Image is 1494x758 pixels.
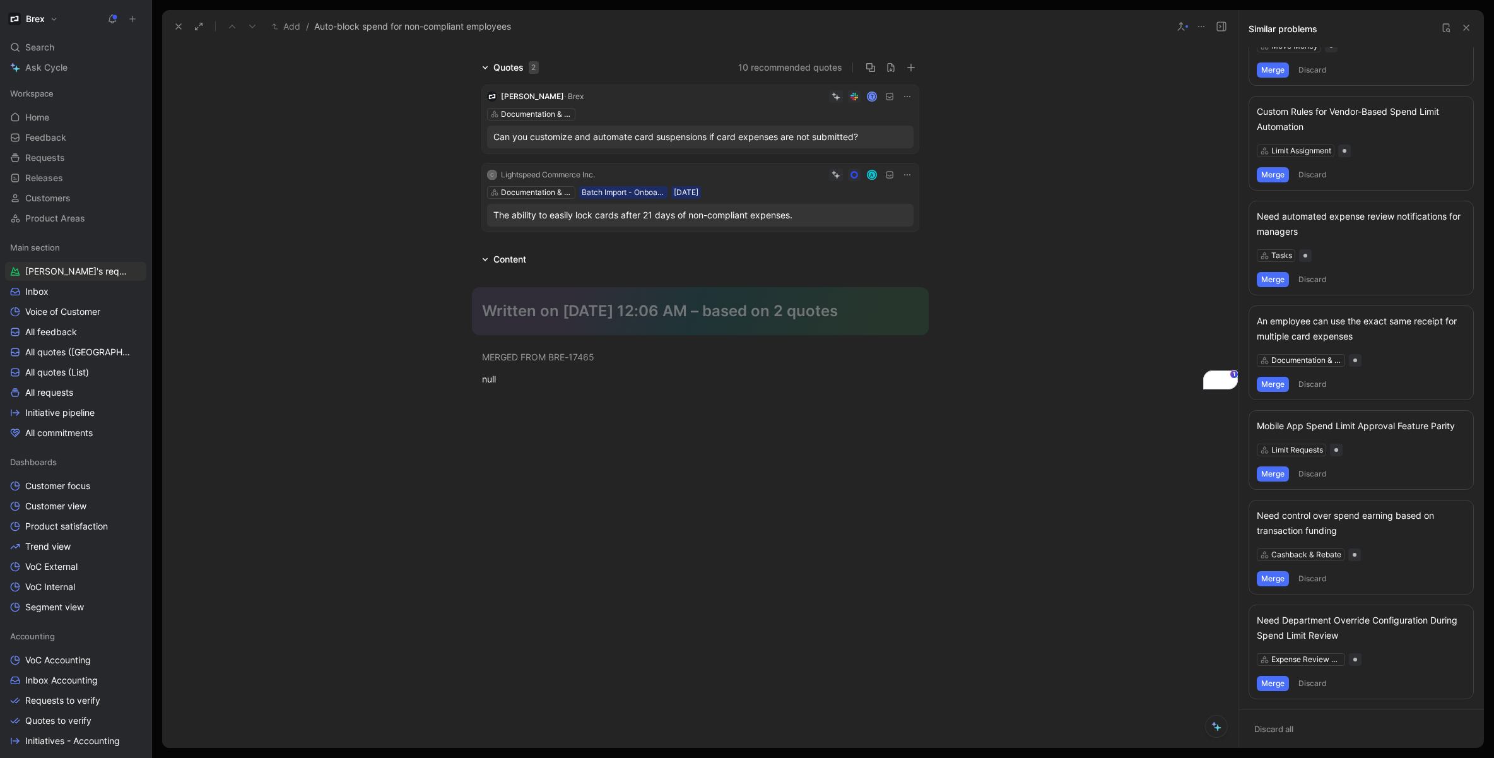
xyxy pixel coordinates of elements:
div: null [482,372,919,386]
a: All quotes ([GEOGRAPHIC_DATA]) [5,343,146,362]
a: All quotes (List) [5,363,146,382]
span: Releases [25,172,63,184]
div: Similar problems [1249,21,1317,37]
a: Releases [5,169,146,187]
div: Need automated expense review notifications for managers [1257,209,1466,239]
div: To enrich screen reader interactions, please activate Accessibility in Grammarly extension settings [162,267,1238,400]
span: Quotes to verify [25,714,91,727]
span: [PERSON_NAME]'s requests [25,265,130,278]
div: Main section[PERSON_NAME]'s requestsInboxVoice of CustomerAll feedbackAll quotes ([GEOGRAPHIC_DAT... [5,238,146,442]
div: Need control over spend earning based on transaction funding [1257,508,1466,538]
span: Initiative pipeline [25,406,95,419]
span: Voice of Customer [25,305,100,318]
span: [PERSON_NAME] [501,92,564,101]
button: Merge [1257,377,1289,392]
div: DashboardsCustomer focusCustomer viewProduct satisfactionTrend viewVoC ExternalVoC InternalSegmen... [5,453,146,617]
a: VoC Internal [5,577,146,596]
div: Content [477,252,531,267]
div: Need Department Override Configuration During Spend Limit Review [1257,613,1466,643]
span: Written on [DATE] 12:06 AM – based on 2 quotes [482,302,838,320]
div: The ability to easily lock cards after 21 days of non-compliant expenses. [493,208,907,223]
a: Inbox Accounting [5,671,146,690]
button: BrexBrex [5,10,61,28]
span: Dashboards [10,456,57,468]
button: Merge [1257,62,1289,78]
div: Custom Rules for Vendor-Based Spend Limit Automation [1257,104,1466,134]
div: C [487,170,497,180]
button: Discard [1294,167,1331,182]
div: An employee can use the exact same receipt for multiple card expenses [1257,314,1466,344]
button: Discard [1294,571,1331,586]
h1: Brex [26,13,45,25]
span: Inbox Accounting [25,674,98,687]
div: Expense Review & Approval [1271,653,1342,666]
button: Add [269,19,303,34]
div: Content [493,252,526,267]
span: All commitments [25,427,93,439]
span: All quotes ([GEOGRAPHIC_DATA]) [25,346,132,358]
a: Product satisfaction [5,517,146,536]
a: Requests [5,148,146,167]
span: Initiatives - Accounting [25,735,120,747]
div: Tasks [1271,249,1292,262]
div: Main section [5,238,146,257]
a: Customer focus [5,477,146,495]
div: Quotes [493,60,539,75]
a: Requests to verify [5,691,146,710]
div: A [868,170,876,179]
span: Search [25,40,54,55]
div: 2 [529,61,539,74]
span: VoC Internal [25,581,75,593]
div: Can you customize and automate card suspensions if card expenses are not submitted? [493,129,907,145]
span: All quotes (List) [25,366,89,379]
a: Voice of Customer [5,302,146,321]
div: Documentation & Compliance [501,108,572,121]
a: Customer view [5,497,146,516]
div: Cashback & Rebate [1271,548,1341,561]
button: Merge [1257,676,1289,691]
button: Discard [1294,62,1331,78]
span: Customer view [25,500,86,512]
a: VoC External [5,557,146,576]
span: Trend view [25,540,71,553]
span: All feedback [25,326,77,338]
a: All feedback [5,323,146,341]
div: Documentation & Compliance [1271,354,1342,367]
button: Merge [1257,272,1289,287]
div: Lightspeed Commerce Inc. [501,169,595,181]
button: Discard [1294,377,1331,392]
span: Workspace [10,87,54,100]
a: Feedback [5,128,146,147]
a: Product Areas [5,209,146,228]
div: AccountingVoC AccountingInbox AccountingRequests to verifyQuotes to verifyInitiatives - Accounting [5,627,146,750]
span: Requests to verify [25,694,100,707]
div: Limit Assignment [1271,145,1331,157]
a: Home [5,108,146,127]
button: Merge [1257,167,1289,182]
a: Initiative pipeline [5,403,146,422]
a: Segment view [5,598,146,617]
span: Segment view [25,601,84,613]
mark: MERGED FROM BRE-17465 [482,352,594,362]
div: Documentation & Compliance [501,186,572,199]
span: VoC Accounting [25,654,91,666]
img: Brex [8,13,21,25]
button: Discard [1294,466,1331,482]
button: Discard [1294,272,1331,287]
span: Inbox [25,285,49,298]
span: Accounting [10,630,55,643]
a: Initiatives - Accounting [5,731,146,750]
span: Product Areas [25,212,85,225]
div: Workspace [5,84,146,103]
span: Main section [10,241,60,254]
span: Ask Cycle [25,60,68,75]
button: Merge [1257,571,1289,586]
button: Merge [1257,466,1289,482]
span: Customer focus [25,480,90,492]
div: Dashboards [5,453,146,471]
div: Batch Import - Onboarded Customer [582,186,665,199]
img: logo [487,92,497,102]
a: Trend view [5,537,146,556]
a: Customers [5,189,146,208]
div: Limit Requests [1271,444,1323,456]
